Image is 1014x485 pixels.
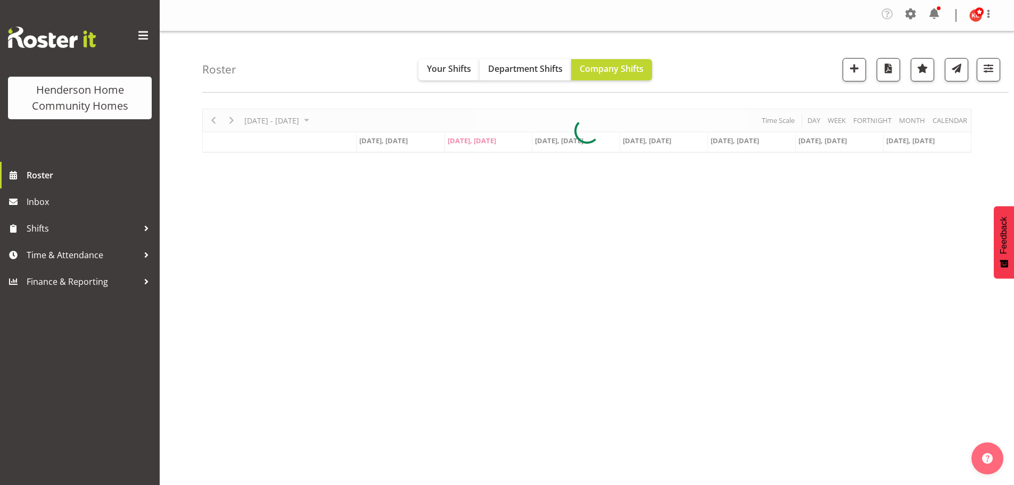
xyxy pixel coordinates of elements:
button: Add a new shift [843,58,866,81]
button: Department Shifts [480,59,571,80]
div: Henderson Home Community Homes [19,82,141,114]
span: Finance & Reporting [27,274,138,290]
span: Department Shifts [488,63,563,75]
img: help-xxl-2.png [982,453,993,464]
button: Feedback - Show survey [994,206,1014,278]
button: Your Shifts [418,59,480,80]
img: kirsty-crossley8517.jpg [969,9,982,22]
span: Inbox [27,194,154,210]
span: Shifts [27,220,138,236]
button: Filter Shifts [977,58,1000,81]
img: Rosterit website logo [8,27,96,48]
span: Roster [27,167,154,183]
span: Your Shifts [427,63,471,75]
button: Send a list of all shifts for the selected filtered period to all rostered employees. [945,58,968,81]
h4: Roster [202,63,236,76]
span: Feedback [999,217,1009,254]
button: Company Shifts [571,59,652,80]
span: Company Shifts [580,63,644,75]
button: Highlight an important date within the roster. [911,58,934,81]
span: Time & Attendance [27,247,138,263]
button: Download a PDF of the roster according to the set date range. [877,58,900,81]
